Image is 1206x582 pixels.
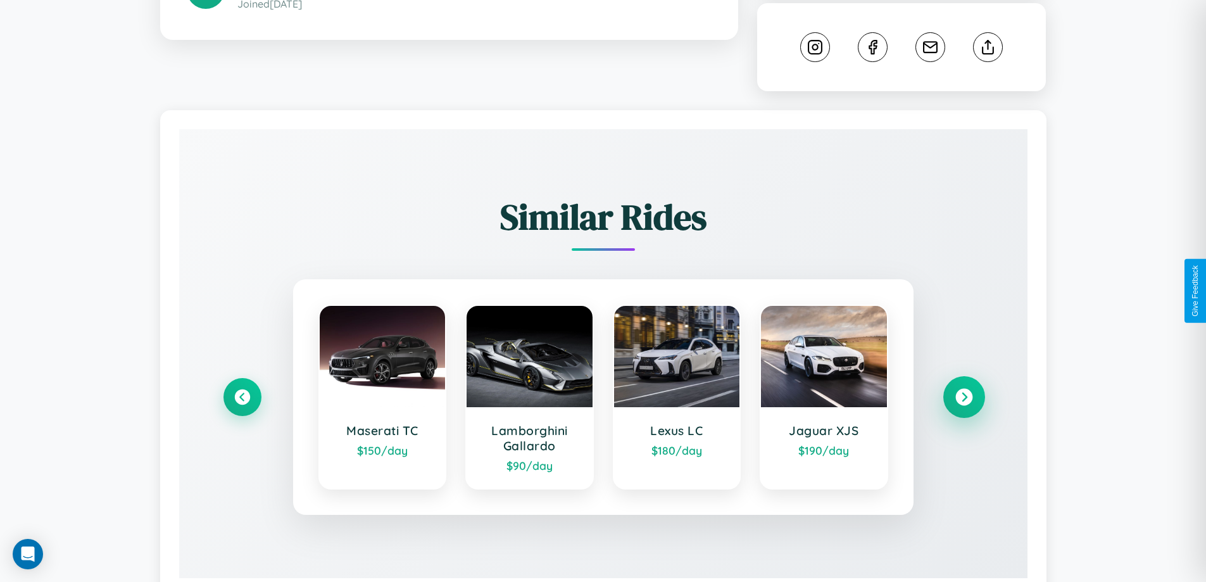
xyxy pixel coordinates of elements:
[479,459,580,472] div: $ 90 /day
[774,423,874,438] h3: Jaguar XJS
[1191,265,1200,317] div: Give Feedback
[13,539,43,569] div: Open Intercom Messenger
[479,423,580,453] h3: Lamborghini Gallardo
[627,423,727,438] h3: Lexus LC
[613,305,741,490] a: Lexus LC$180/day
[627,443,727,457] div: $ 180 /day
[332,423,433,438] h3: Maserati TC
[332,443,433,457] div: $ 150 /day
[465,305,594,490] a: Lamborghini Gallardo$90/day
[760,305,888,490] a: Jaguar XJS$190/day
[223,193,983,241] h2: Similar Rides
[318,305,447,490] a: Maserati TC$150/day
[774,443,874,457] div: $ 190 /day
